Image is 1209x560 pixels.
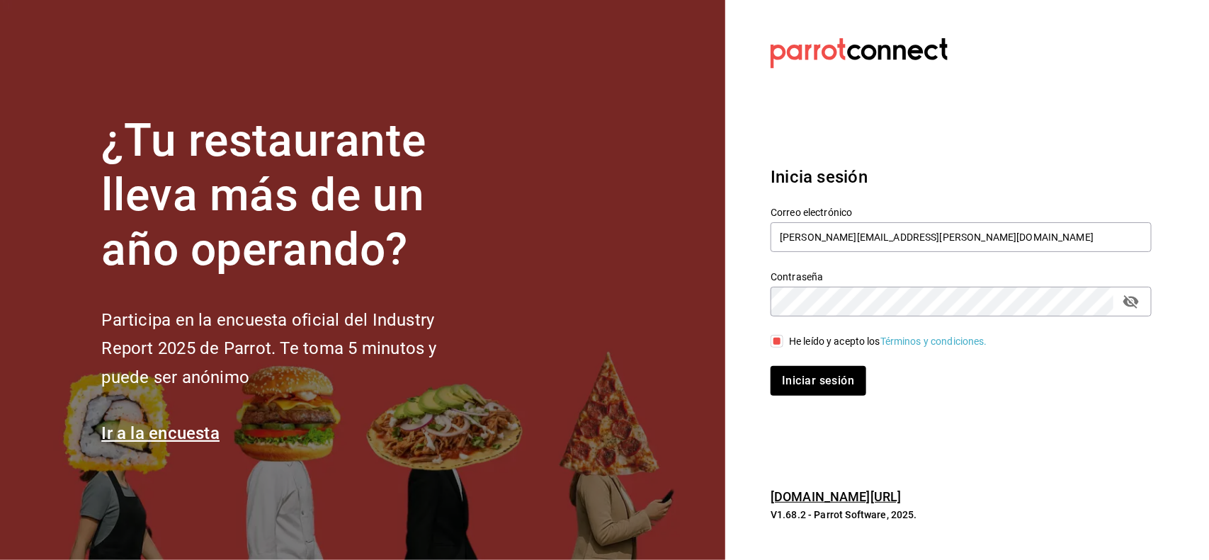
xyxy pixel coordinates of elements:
input: Ingresa tu correo electrónico [771,222,1152,252]
a: [DOMAIN_NAME][URL] [771,489,901,504]
h2: Participa en la encuesta oficial del Industry Report 2025 de Parrot. Te toma 5 minutos y puede se... [101,306,484,392]
a: Ir a la encuesta [101,423,220,443]
h1: ¿Tu restaurante lleva más de un año operando? [101,114,484,277]
p: V1.68.2 - Parrot Software, 2025. [771,508,1152,522]
div: He leído y acepto los [789,334,987,349]
a: Términos y condiciones. [880,336,987,347]
button: Iniciar sesión [771,366,865,396]
h3: Inicia sesión [771,164,1152,190]
label: Correo electrónico [771,208,1152,218]
label: Contraseña [771,273,1152,282]
button: passwordField [1119,290,1143,314]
